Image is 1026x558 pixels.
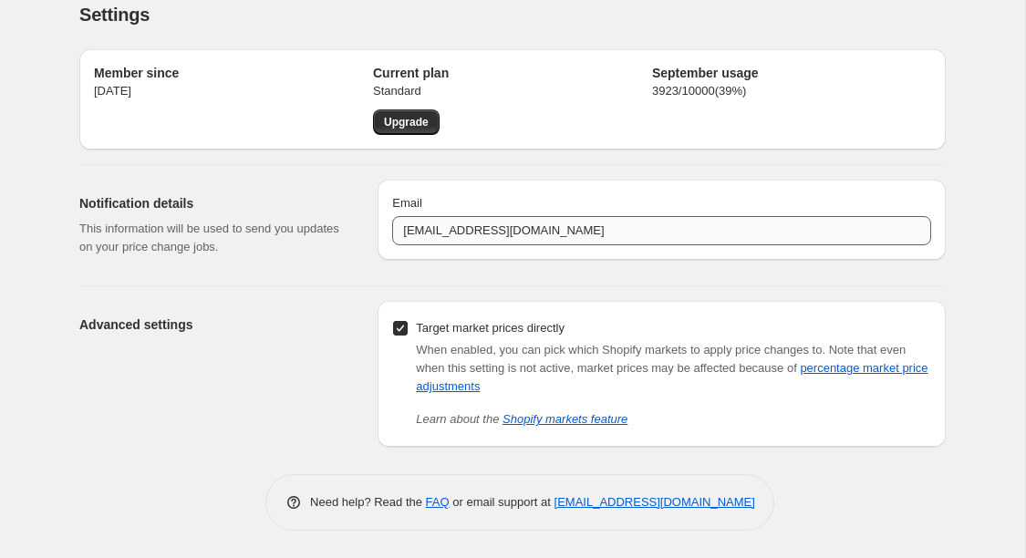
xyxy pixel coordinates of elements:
[310,495,426,509] span: Need help? Read the
[426,495,450,509] a: FAQ
[373,82,652,100] p: Standard
[416,343,928,393] span: Note that even when this setting is not active, market prices may be affected because of
[652,82,931,100] p: 3923 / 10000 ( 39 %)
[450,495,554,509] span: or email support at
[79,315,348,334] h2: Advanced settings
[79,220,348,256] p: This information will be used to send you updates on your price change jobs.
[373,109,440,135] a: Upgrade
[79,5,150,25] span: Settings
[554,495,755,509] a: [EMAIL_ADDRESS][DOMAIN_NAME]
[384,115,429,129] span: Upgrade
[416,343,825,356] span: When enabled, you can pick which Shopify markets to apply price changes to.
[416,321,565,335] span: Target market prices directly
[373,64,652,82] h2: Current plan
[652,64,931,82] h2: September usage
[94,82,373,100] p: [DATE]
[79,194,348,212] h2: Notification details
[94,64,373,82] h2: Member since
[392,196,422,210] span: Email
[416,412,627,426] i: Learn about the
[503,412,627,426] a: Shopify markets feature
